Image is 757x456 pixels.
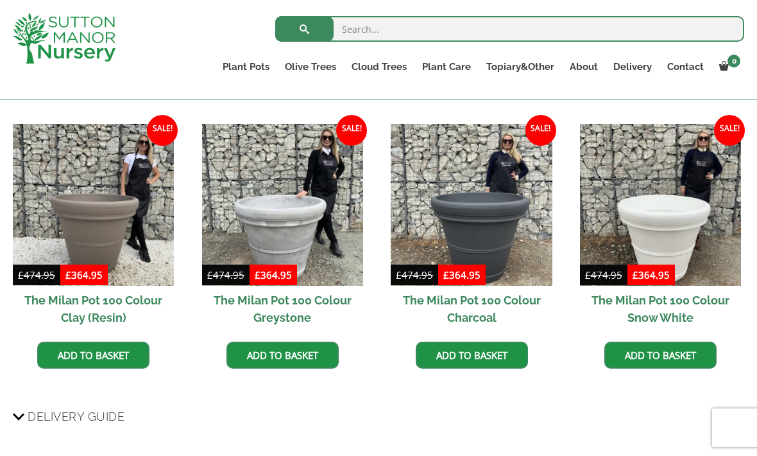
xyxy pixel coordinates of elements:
a: Plant Pots [215,58,277,76]
bdi: 474.95 [18,268,55,281]
img: The Milan Pot 100 Colour Charcoal [391,124,552,285]
a: Sale! The Milan Pot 100 Colour Snow White [580,124,741,331]
img: logo [13,13,115,64]
a: Add to basket: “The Milan Pot 100 Colour Snow White” [604,342,717,369]
a: Topiary&Other [479,58,562,76]
span: £ [65,268,71,281]
a: Sale! The Milan Pot 100 Colour Charcoal [391,124,552,331]
span: Delivery Guide [28,405,124,428]
a: Add to basket: “The Milan Pot 100 Colour Greystone” [226,342,339,369]
bdi: 364.95 [633,268,670,281]
a: About [562,58,606,76]
bdi: 474.95 [585,268,622,281]
span: £ [207,268,213,281]
span: £ [255,268,260,281]
img: The Milan Pot 100 Colour Greystone [202,124,363,285]
a: Cloud Trees [344,58,414,76]
span: £ [585,268,591,281]
a: Sale! The Milan Pot 100 Colour Clay (Resin) [13,124,174,331]
a: Add to basket: “The Milan Pot 100 Colour Charcoal” [416,342,528,369]
a: 0 [711,58,744,76]
a: Delivery [606,58,659,76]
span: Sale! [147,115,178,146]
span: £ [396,268,402,281]
a: Contact [659,58,711,76]
img: The Milan Pot 100 Colour Snow White [580,124,741,285]
bdi: 474.95 [396,268,433,281]
h2: The Milan Pot 100 Colour Charcoal [391,286,552,332]
span: 0 [727,55,740,67]
bdi: 474.95 [207,268,244,281]
bdi: 364.95 [255,268,292,281]
span: Sale! [336,115,367,146]
span: Sale! [525,115,556,146]
span: Sale! [714,115,745,146]
a: Add to basket: “The Milan Pot 100 Colour Clay (Resin)” [37,342,149,369]
input: Search... [275,16,744,42]
bdi: 364.95 [443,268,481,281]
h2: The Milan Pot 100 Colour Greystone [202,286,363,332]
bdi: 364.95 [65,268,103,281]
a: Plant Care [414,58,479,76]
a: Sale! The Milan Pot 100 Colour Greystone [202,124,363,331]
a: Olive Trees [277,58,344,76]
h2: The Milan Pot 100 Colour Clay (Resin) [13,286,174,332]
img: The Milan Pot 100 Colour Clay (Resin) [13,124,174,285]
span: £ [18,268,24,281]
h2: The Milan Pot 100 Colour Snow White [580,286,741,332]
span: £ [443,268,449,281]
span: £ [633,268,638,281]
